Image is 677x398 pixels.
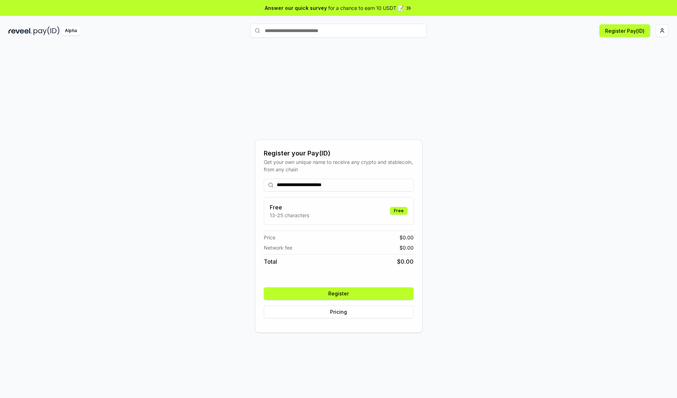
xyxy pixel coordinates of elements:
[264,234,275,241] span: Price
[264,148,414,158] div: Register your Pay(ID)
[390,207,408,215] div: Free
[397,257,414,266] span: $ 0.00
[400,244,414,251] span: $ 0.00
[33,26,60,35] img: pay_id
[265,4,327,12] span: Answer our quick survey
[264,244,292,251] span: Network fee
[264,257,277,266] span: Total
[270,203,309,212] h3: Free
[61,26,81,35] div: Alpha
[599,24,650,37] button: Register Pay(ID)
[328,4,404,12] span: for a chance to earn 10 USDT 📝
[264,158,414,173] div: Get your own unique name to receive any crypto and stablecoin, from any chain
[400,234,414,241] span: $ 0.00
[264,306,414,318] button: Pricing
[264,287,414,300] button: Register
[8,26,32,35] img: reveel_dark
[270,212,309,219] p: 13-25 characters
